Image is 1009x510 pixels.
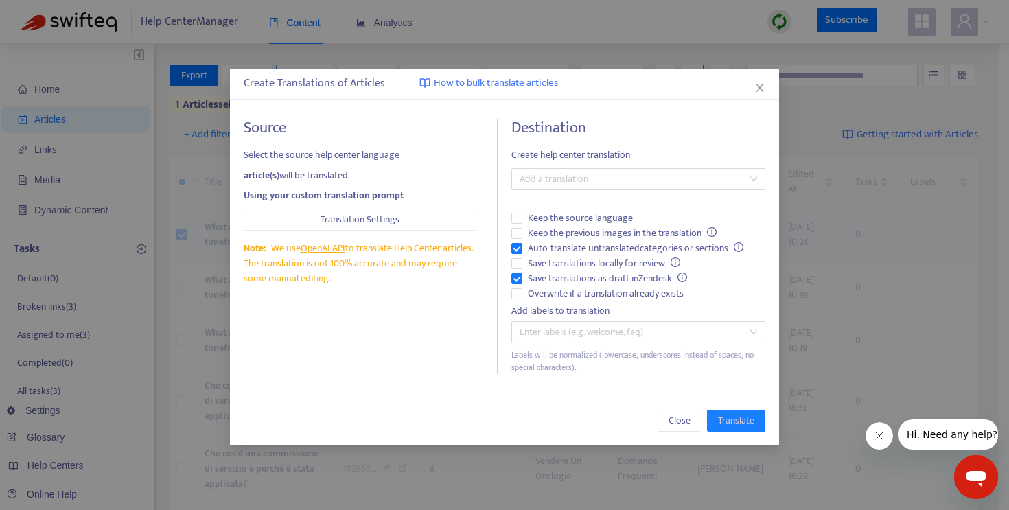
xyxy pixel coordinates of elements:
button: Close [752,80,767,95]
iframe: Message from company [898,419,998,450]
span: info-circle [671,257,680,267]
strong: article(s) [244,167,279,183]
span: close [754,82,765,93]
iframe: Button to launch messaging window [954,455,998,499]
div: will be translated [244,168,476,183]
h4: Source [244,119,476,137]
span: Translation Settings [321,212,399,227]
div: Labels will be normalized (lowercase, underscores instead of spaces, no special characters). [511,349,765,375]
a: OpenAI API [301,240,345,256]
span: info-circle [677,273,687,282]
span: Select the source help center language [244,148,476,163]
span: Keep the previous images in the translation [522,226,722,241]
span: Close [669,413,691,428]
span: Keep the source language [522,211,638,226]
span: Overwrite if a translation already exists [522,286,689,301]
img: image-link [419,78,430,89]
div: Create Translations of Articles [244,76,765,92]
button: Close [658,410,701,432]
button: Translation Settings [244,209,476,231]
span: Auto-translate untranslated categories or sections [522,241,749,256]
span: Save translations locally for review [522,256,686,271]
iframe: Close message [866,422,893,450]
a: How to bulk translate articles [419,76,558,91]
span: Save translations as draft in Zendesk [522,271,693,286]
span: Create help center translation [511,148,765,163]
div: Add labels to translation [511,303,765,318]
span: How to bulk translate articles [434,76,558,91]
span: info-circle [734,242,743,252]
div: Using your custom translation prompt [244,188,476,203]
div: We use to translate Help Center articles. The translation is not 100% accurate and may require so... [244,241,476,286]
button: Translate [707,410,765,432]
h4: Destination [511,119,765,137]
span: info-circle [707,227,717,237]
span: Note: [244,240,266,256]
